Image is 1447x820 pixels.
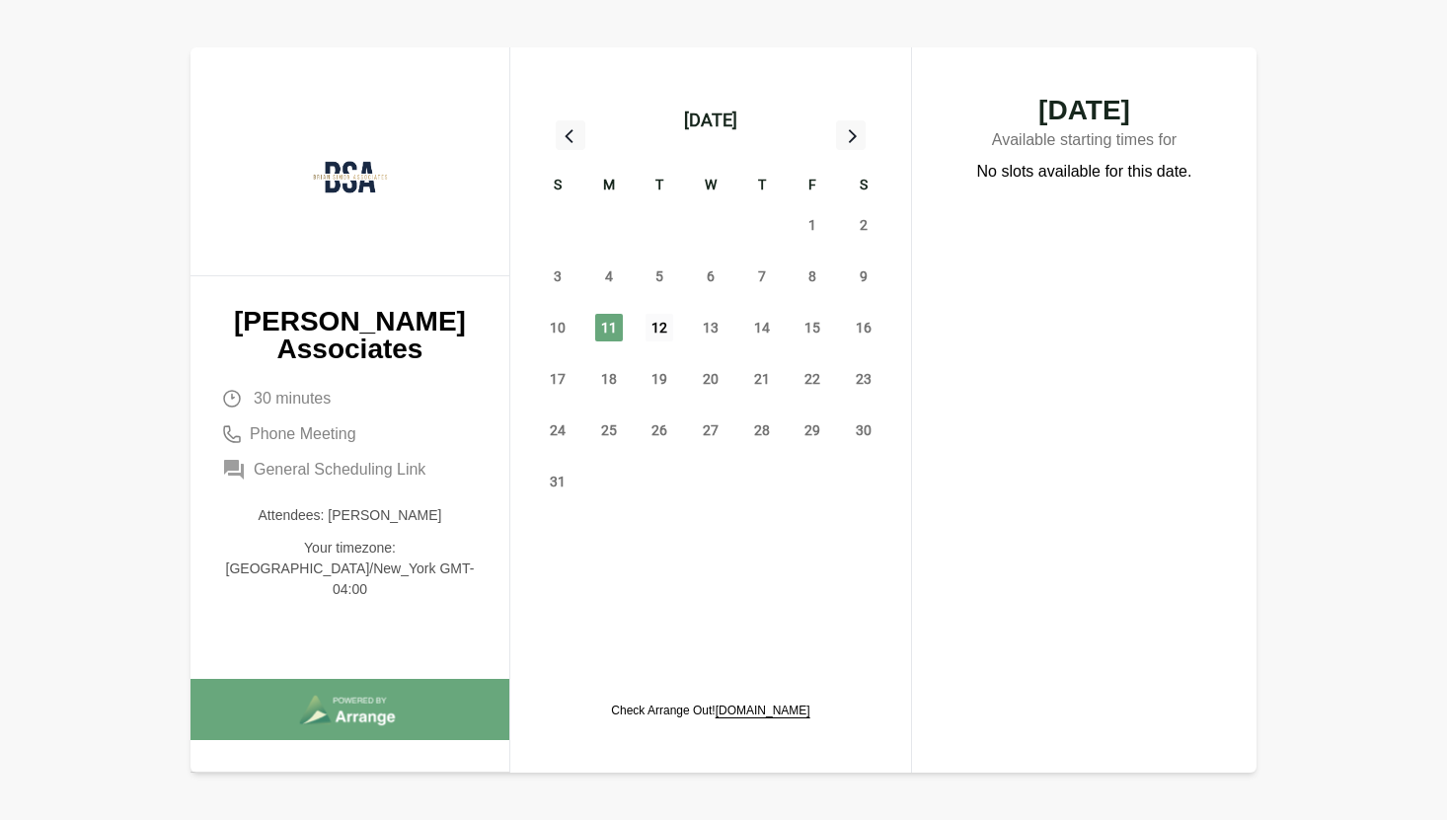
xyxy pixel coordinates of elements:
[544,468,571,495] span: Sunday, August 31, 2025
[595,416,623,444] span: Monday, August 25, 2025
[697,262,724,290] span: Wednesday, August 6, 2025
[850,365,877,393] span: Saturday, August 23, 2025
[544,365,571,393] span: Sunday, August 17, 2025
[646,416,673,444] span: Tuesday, August 26, 2025
[583,174,635,199] div: M
[850,211,877,239] span: Saturday, August 2, 2025
[838,174,889,199] div: S
[748,262,776,290] span: Thursday, August 7, 2025
[595,262,623,290] span: Monday, August 4, 2025
[952,97,1217,124] span: [DATE]
[850,262,877,290] span: Saturday, August 9, 2025
[250,422,356,446] span: Phone Meeting
[748,365,776,393] span: Thursday, August 21, 2025
[222,538,478,600] p: Your timezone: [GEOGRAPHIC_DATA]/New_York GMT-04:00
[222,505,478,526] p: Attendees: [PERSON_NAME]
[254,458,425,482] span: General Scheduling Link
[799,365,826,393] span: Friday, August 22, 2025
[697,314,724,341] span: Wednesday, August 13, 2025
[850,416,877,444] span: Saturday, August 30, 2025
[634,174,685,199] div: T
[544,262,571,290] span: Sunday, August 3, 2025
[684,107,737,134] div: [DATE]
[799,416,826,444] span: Friday, August 29, 2025
[544,416,571,444] span: Sunday, August 24, 2025
[952,124,1217,160] p: Available starting times for
[977,160,1192,184] p: No slots available for this date.
[788,174,839,199] div: F
[850,314,877,341] span: Saturday, August 16, 2025
[611,703,809,718] p: Check Arrange Out!
[799,211,826,239] span: Friday, August 1, 2025
[736,174,788,199] div: T
[716,704,810,717] a: [DOMAIN_NAME]
[697,365,724,393] span: Wednesday, August 20, 2025
[646,314,673,341] span: Tuesday, August 12, 2025
[697,416,724,444] span: Wednesday, August 27, 2025
[595,314,623,341] span: Monday, August 11, 2025
[748,416,776,444] span: Thursday, August 28, 2025
[799,314,826,341] span: Friday, August 15, 2025
[222,308,478,363] p: [PERSON_NAME] Associates
[748,314,776,341] span: Thursday, August 14, 2025
[595,365,623,393] span: Monday, August 18, 2025
[544,314,571,341] span: Sunday, August 10, 2025
[646,365,673,393] span: Tuesday, August 19, 2025
[685,174,736,199] div: W
[799,262,826,290] span: Friday, August 8, 2025
[254,387,331,410] span: 30 minutes
[646,262,673,290] span: Tuesday, August 5, 2025
[532,174,583,199] div: S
